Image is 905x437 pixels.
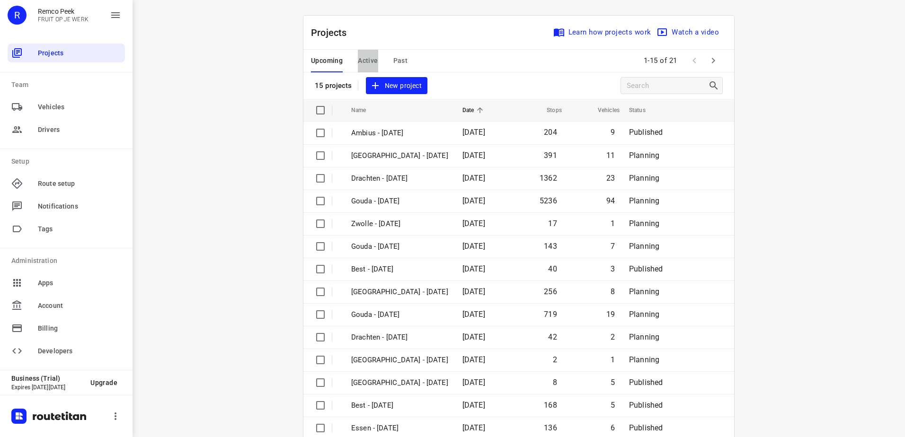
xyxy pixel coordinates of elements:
p: Expires [DATE][DATE] [11,384,83,391]
span: Published [629,401,663,410]
p: Best - Thursday [351,400,448,411]
p: Antwerpen - Monday [351,150,448,161]
p: FRUIT OP JE WERK [38,16,89,23]
span: 94 [606,196,615,205]
span: [DATE] [462,332,485,341]
p: Ambius - Monday [351,128,448,139]
span: [DATE] [462,310,485,319]
span: Date [462,105,487,116]
span: Stops [534,105,562,116]
span: 8 [611,287,615,296]
span: 11 [606,151,615,160]
span: 1 [611,219,615,228]
span: Upcoming [311,55,343,67]
div: Projects [8,44,125,62]
span: 719 [544,310,557,319]
p: Remco Peek [38,8,89,15]
span: 256 [544,287,557,296]
span: Drivers [38,125,121,135]
span: Vehicles [38,102,121,112]
div: Tags [8,219,125,238]
span: [DATE] [462,242,485,251]
p: Best - Friday [351,264,448,275]
div: R [8,6,27,25]
div: Search [708,80,722,91]
button: Upgrade [83,374,125,391]
span: [DATE] [462,264,485,273]
p: Zwolle - Thursday [351,287,448,297]
span: Route setup [38,179,121,189]
div: Developers [8,341,125,360]
span: [DATE] [462,355,485,364]
span: Planning [629,242,659,251]
p: Business (Trial) [11,375,83,382]
span: Planning [629,287,659,296]
span: Past [393,55,408,67]
span: Planning [629,310,659,319]
p: Setup [11,157,125,166]
span: [DATE] [462,287,485,296]
span: Published [629,128,663,137]
div: Notifications [8,197,125,216]
p: Gouda - Thursday [351,309,448,320]
input: Search projects [627,79,708,93]
p: Essen - Wednesday [351,423,448,434]
p: Gemeente Rotterdam - Thursday [351,377,448,388]
p: Projects [311,26,355,40]
span: Notifications [38,201,121,211]
span: 7 [611,242,615,251]
p: Antwerpen - Thursday [351,355,448,366]
span: 2 [553,355,557,364]
div: Vehicles [8,97,125,116]
span: Published [629,423,663,432]
span: Apps [38,278,121,288]
span: 3 [611,264,615,273]
span: Previous Page [685,51,704,70]
p: Gouda - Monday [351,196,448,207]
span: 204 [544,128,557,137]
span: [DATE] [462,378,485,387]
span: 391 [544,151,557,160]
span: 5236 [540,196,557,205]
span: Planning [629,196,659,205]
span: 9 [611,128,615,137]
span: [DATE] [462,174,485,183]
p: Administration [11,256,125,266]
span: Planning [629,332,659,341]
span: 40 [548,264,557,273]
span: 19 [606,310,615,319]
span: Published [629,378,663,387]
span: [DATE] [462,219,485,228]
span: Tags [38,224,121,234]
span: Planning [629,174,659,183]
span: 5 [611,401,615,410]
span: [DATE] [462,401,485,410]
span: 42 [548,332,557,341]
span: Published [629,264,663,273]
span: Active [358,55,378,67]
div: Route setup [8,174,125,193]
span: 1-15 of 21 [640,51,681,71]
span: Planning [629,355,659,364]
span: Status [629,105,658,116]
span: 1362 [540,174,557,183]
span: Developers [38,346,121,356]
span: Billing [38,323,121,333]
span: Projects [38,48,121,58]
div: Account [8,296,125,315]
span: 1 [611,355,615,364]
span: Account [38,301,121,311]
p: 15 projects [315,81,352,90]
span: 6 [611,423,615,432]
p: Gouda - Friday [351,241,448,252]
span: 8 [553,378,557,387]
div: Billing [8,319,125,338]
div: Apps [8,273,125,292]
p: Drachten - Monday [351,173,448,184]
p: Zwolle - Friday [351,218,448,229]
span: [DATE] [462,151,485,160]
p: Drachten - Thursday [351,332,448,343]
span: [DATE] [462,423,485,432]
span: 168 [544,401,557,410]
span: 136 [544,423,557,432]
